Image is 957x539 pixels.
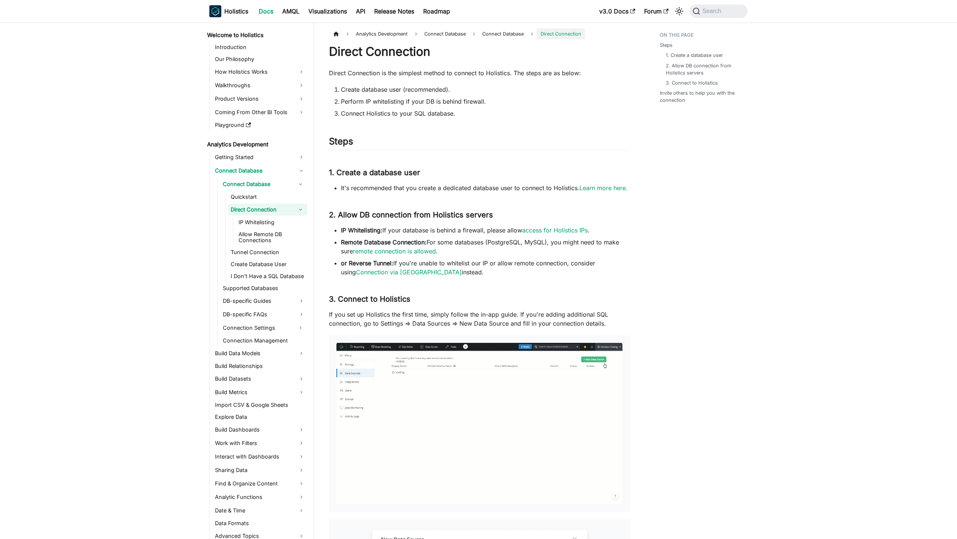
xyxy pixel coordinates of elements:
[205,139,307,150] a: Analytics Development
[640,5,673,17] a: Forum
[221,283,307,293] a: Supported Databases
[341,226,630,235] li: If your database is behind a firewall, please allow .
[213,491,307,503] a: Analytic Functions
[221,308,307,320] a: DB-specific FAQs
[213,42,307,52] a: Introduction
[213,120,307,130] a: Playground
[341,85,630,94] li: Create database user (recommended).
[205,30,307,40] a: Welcome to Holistics
[224,7,248,16] b: Holistics
[666,62,740,76] a: 2. Allow DB connection from Holistics servers
[213,165,307,177] a: Connect Database
[673,5,685,17] button: Switch between dark and light mode (currently system mode)
[341,238,630,256] li: For some databases (PostgreSQL, MySQL), you might need to make sure .
[294,322,307,334] button: Expand sidebar category 'Connection Settings'
[329,310,630,328] p: If you set up Holistics the first time, simply follow the in-app guide. If you're adding addition...
[352,28,411,39] span: Analytics Development
[341,238,427,246] strong: Remote Database Connection:
[482,31,524,37] span: Connect Database
[579,184,628,192] a: Learn more here.
[213,373,307,385] a: Build Datasets
[213,451,307,463] a: Interact with Dashboards
[213,151,307,163] a: Getting Started
[341,97,630,106] li: Perform IP whitelisting if your DB is behind firewall.
[304,5,351,17] a: Visualizations
[228,204,294,216] a: Direct Connection
[228,271,307,281] a: I Don't Have a SQL Database
[221,322,294,334] a: Connection Settings
[666,52,723,59] a: 1. Create a database user
[213,106,307,118] a: Coming From Other BI Tools
[228,259,307,269] a: Create Database User
[329,210,630,220] h3: 2. Allow DB connection from Holistics servers
[202,22,314,539] nav: Docs sidebar
[660,89,743,104] a: Invite others to help you with the connection
[329,136,630,150] h2: Steps
[536,28,585,39] span: Direct Connection
[213,464,307,476] a: Sharing Data
[294,178,307,190] button: Collapse sidebar category 'Connect Database'
[329,168,630,177] h3: 1. Create a database user
[213,66,307,78] a: How Holistics Works
[236,217,307,228] a: IP Whitelisting
[213,93,307,105] a: Product Versions
[341,259,630,277] li: If you're unable to whitelist our IP or allow remote connection, consider using instead.
[228,247,307,258] a: Tunnel Connection
[213,412,307,422] a: Explore Data
[213,478,307,490] a: Find & Organize Content
[341,259,393,267] strong: or Reverse Tunnel:
[213,79,307,91] a: Walkthroughs
[341,226,382,234] strong: IP Whitelisting:
[213,400,307,410] a: Import CSV & Google Sheets
[221,335,307,346] a: Connection Management
[221,295,307,307] a: DB-specific Guides
[336,343,622,504] img: Connect New Data Source
[278,5,304,17] a: AMQL
[660,42,673,49] a: Steps
[213,361,307,371] a: Build Relationships
[213,54,307,64] a: Our Philosophy
[213,347,307,359] a: Build Data Models
[666,79,718,86] a: 3. Connect to Holistics
[213,386,307,398] a: Build Metrics
[353,247,436,255] a: remote connection is allowed
[209,5,248,17] a: HolisticsHolisticsHolistics
[356,268,462,276] a: Connection via [GEOGRAPHIC_DATA]
[329,68,630,77] p: Direct Connection is the simplest method to connect to Holistics. The steps are as below:
[209,5,221,17] img: Holistics
[341,183,630,192] li: It's recommended that you create a dedicated database user to connect to Holistics.
[522,226,588,234] a: access for Holistics IPs
[370,5,419,17] a: Release Notes
[294,204,307,216] button: Collapse sidebar category 'Direct Connection'
[700,8,726,15] span: Search
[351,5,370,17] a: API
[595,5,640,17] a: v3.0 Docs
[213,505,307,517] a: Date & Time
[236,229,307,246] a: Allow Remote DB Connections
[213,518,307,529] a: Data Formats
[329,28,343,39] a: Home page
[478,28,527,39] a: Connect Database
[213,424,307,436] a: Build Dashboards
[329,28,630,39] nav: Breadcrumbs
[254,5,278,17] a: Docs
[419,5,455,17] a: Roadmap
[329,44,630,59] h1: Direct Connection
[690,4,748,18] button: Search (Command+K)
[228,192,307,202] a: Quickstart
[341,109,630,118] li: Connect Holistics to your SQL database.
[213,437,307,449] a: Work with Filters
[421,28,470,39] span: Connect Database
[221,178,294,190] a: Connect Database
[329,295,630,304] h3: 3. Connect to Holistics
